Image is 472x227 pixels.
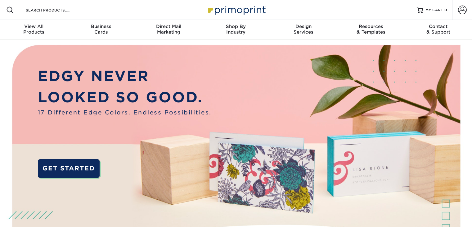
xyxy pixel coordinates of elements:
span: Business [67,24,135,29]
span: MY CART [425,7,443,13]
div: Services [270,24,337,35]
div: Industry [202,24,270,35]
span: Shop By [202,24,270,29]
a: Resources& Templates [337,20,404,40]
a: BusinessCards [67,20,135,40]
span: Contact [405,24,472,29]
div: & Templates [337,24,404,35]
div: Marketing [135,24,202,35]
a: Direct MailMarketing [135,20,202,40]
p: EDGY NEVER [38,66,212,87]
input: SEARCH PRODUCTS..... [25,6,86,14]
span: Resources [337,24,404,29]
a: Shop ByIndustry [202,20,270,40]
a: GET STARTED [38,159,100,178]
img: Primoprint [205,3,267,16]
span: 0 [444,8,447,12]
p: LOOKED SO GOOD. [38,87,212,108]
a: Contact& Support [405,20,472,40]
span: 17 Different Edge Colors. Endless Possibilities. [38,108,212,117]
span: Direct Mail [135,24,202,29]
span: Design [270,24,337,29]
div: Cards [67,24,135,35]
a: DesignServices [270,20,337,40]
div: & Support [405,24,472,35]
